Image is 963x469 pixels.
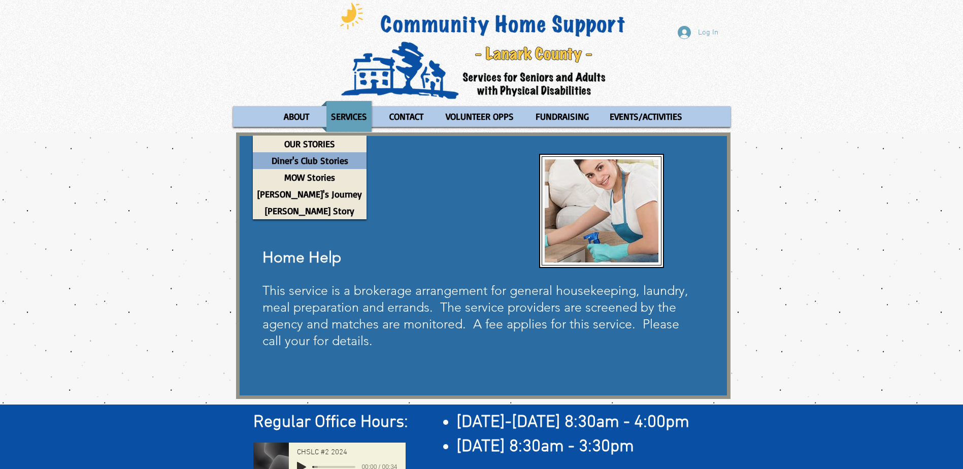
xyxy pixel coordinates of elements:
p: MOW Stories [280,169,340,186]
span: [DATE] 8:30am - 3:30pm [456,437,634,457]
a: [PERSON_NAME]'s Journey [253,186,367,203]
a: FUNDRAISING [526,101,597,132]
p: EVENTS/ACTIVITIES [605,101,687,132]
p: OUR STORIES [280,136,340,152]
a: SERVICES [321,101,377,132]
span: [DATE]-[DATE] 8:30am - 4:00pm [456,412,689,433]
img: Home Help1.JPG [545,159,658,262]
a: CONTACT [379,101,434,132]
span: Log In [694,27,722,38]
p: ABOUT [279,101,314,132]
a: VOLUNTEER OPPS [436,101,523,132]
p: CONTACT [385,101,428,132]
p: FUNDRAISING [531,101,593,132]
p: Diner's Club Stories [267,152,353,169]
p: VOLUNTEER OPPS [441,101,518,132]
h2: ​ [253,411,718,435]
span: This service is a brokerage arrangement for general housekeeping, laundry, meal preparation and e... [262,283,688,348]
a: Diner's Club Stories [253,152,367,169]
p: SERVICES [326,101,372,132]
a: ABOUT [274,101,319,132]
span: Home Help [262,248,341,266]
button: Log In [671,23,725,42]
a: MOW Stories [253,169,367,186]
p: [PERSON_NAME] Story [260,203,359,219]
a: EVENTS/ACTIVITIES [600,101,692,132]
a: OUR STORIES [253,136,367,152]
nav: Site [233,101,730,132]
span: Regular Office Hours: [253,412,408,433]
a: [PERSON_NAME] Story [253,203,367,219]
span: CHSLC #2 2024 [297,449,347,456]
